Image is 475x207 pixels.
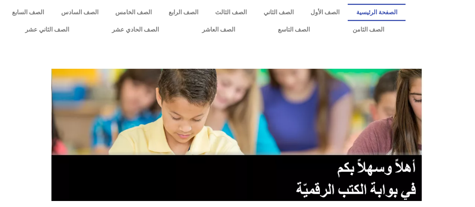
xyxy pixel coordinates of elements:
a: الصف الأول [302,4,348,21]
a: الصف الخامس [107,4,160,21]
a: الصف الرابع [160,4,207,21]
a: الصفحة الرئيسية [348,4,406,21]
a: الصف الثالث [207,4,255,21]
a: الصف الثاني عشر [4,21,90,38]
a: الصف السادس [53,4,107,21]
a: الصف الحادي عشر [90,21,180,38]
a: الصف التاسع [256,21,331,38]
a: الصف الثامن [331,21,406,38]
a: الصف السابع [4,4,53,21]
a: الصف العاشر [181,21,256,38]
a: الصف الثاني [255,4,302,21]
